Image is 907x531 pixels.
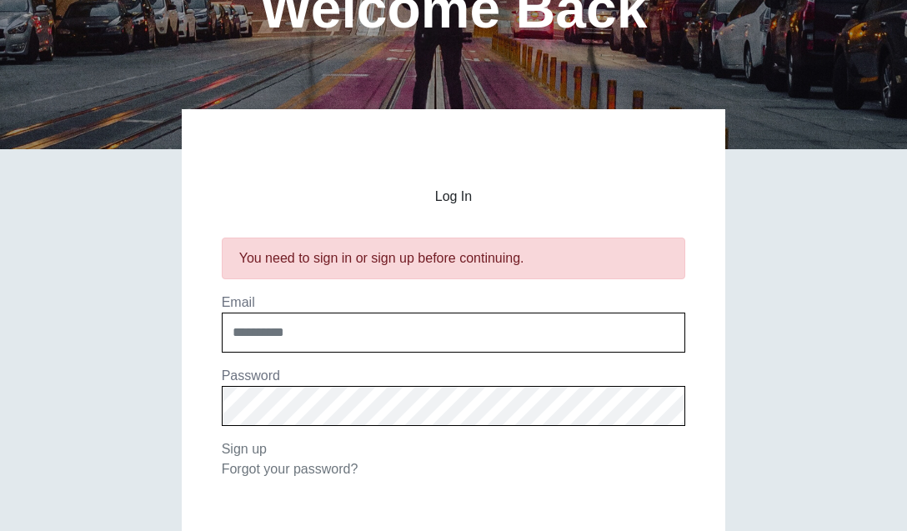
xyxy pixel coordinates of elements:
[239,248,669,268] div: You need to sign in or sign up before continuing.
[222,295,255,309] label: Email
[222,189,686,204] h2: Log In
[222,442,267,456] a: Sign up
[222,368,280,383] label: Password
[222,462,358,476] a: Forgot your password?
